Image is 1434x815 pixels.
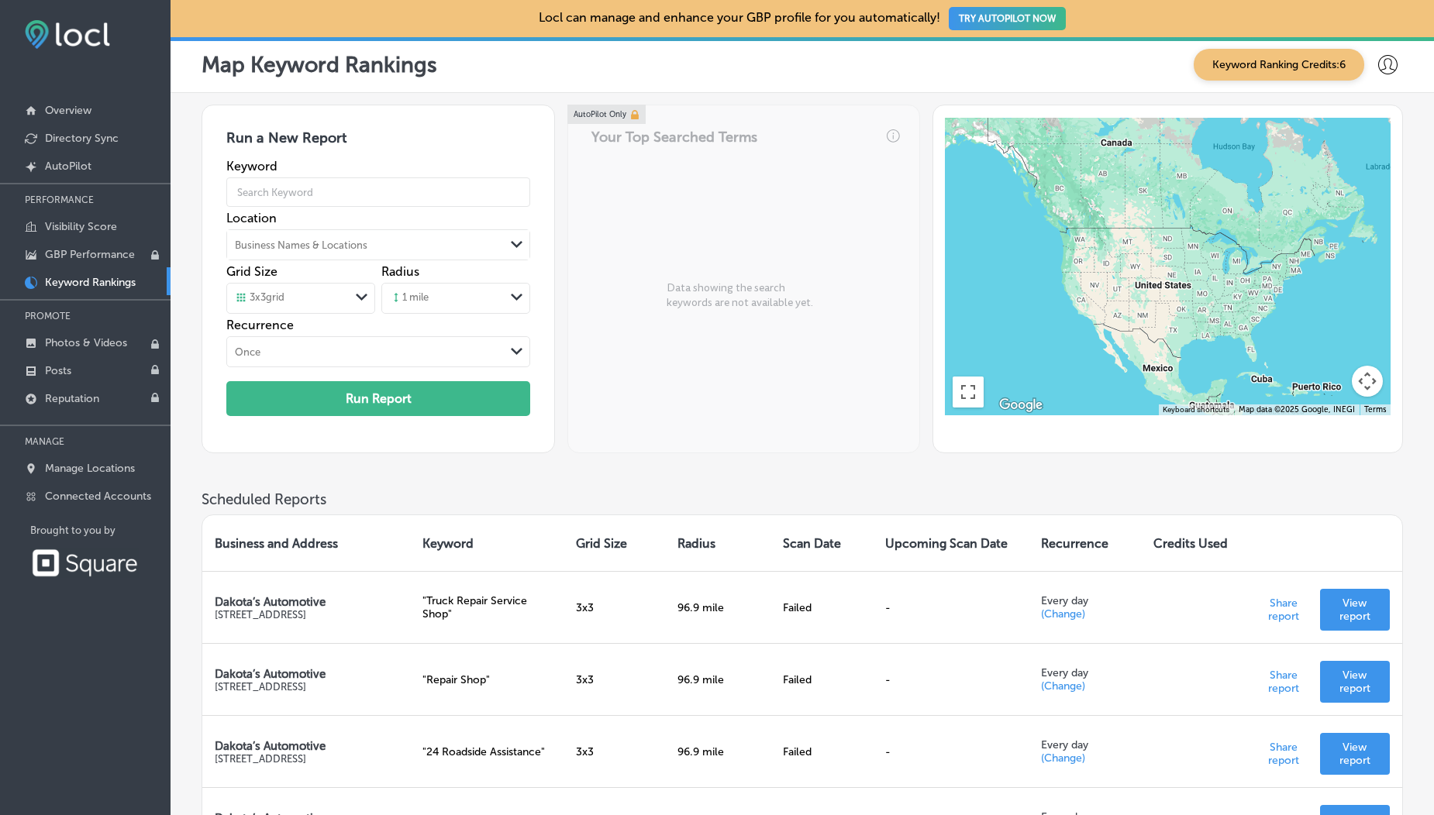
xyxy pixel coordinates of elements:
td: 3 x 3 [564,571,665,643]
td: 96.9 mile [665,571,770,643]
h3: Scheduled Reports [202,490,1403,508]
label: Grid Size [226,264,277,279]
p: Dakota’s Automotive [215,667,398,681]
p: Share report [1260,592,1308,623]
p: View report [1332,741,1377,767]
th: Recurrence [1029,515,1141,571]
td: 3 x 3 [564,715,665,787]
th: Credits Used [1141,515,1247,571]
input: Search Keyword [226,170,530,214]
td: - [873,715,1029,787]
p: Share report [1260,664,1308,695]
p: Share report [1260,736,1308,767]
label: Recurrence [226,318,530,332]
button: Toggle fullscreen view [953,377,984,407]
p: (Change) [1041,607,1085,621]
button: Map camera controls [1352,366,1383,397]
p: Every day [1041,666,1129,679]
button: Keyboard shortcuts [1163,404,1229,415]
p: Visibility Score [45,220,117,233]
p: View report [1332,597,1377,623]
p: Manage Locations [45,462,135,475]
p: Dakota’s Automotive [215,595,398,609]
div: Failed [783,745,860,758]
div: Failed [783,673,860,686]
th: Business and Address [202,515,410,571]
p: " Repair Shop " [422,673,551,686]
label: Keyword [226,159,530,174]
label: Radius [381,264,419,279]
div: 1 mile [390,291,429,305]
p: Photos & Videos [45,336,127,349]
p: Dakota’s Automotive [215,739,398,753]
a: View report [1320,733,1390,775]
th: Radius [665,515,770,571]
img: Square [30,548,139,577]
p: Map Keyword Rankings [202,52,437,77]
p: Every day [1041,738,1129,751]
span: Keyword Ranking Credits: 6 [1194,49,1364,81]
td: 96.9 mile [665,715,770,787]
th: Scan Date [770,515,873,571]
td: - [873,643,1029,715]
p: (Change) [1041,751,1085,765]
div: Failed [783,601,860,614]
p: Connected Accounts [45,490,151,503]
div: Business Names & Locations [235,239,367,251]
td: 96.9 mile [665,643,770,715]
button: Run Report [226,381,530,416]
div: 3 x 3 grid [235,291,284,305]
td: - [873,571,1029,643]
img: fda3e92497d09a02dc62c9cd864e3231.png [25,20,110,49]
p: Posts [45,364,71,377]
p: [STREET_ADDRESS] [215,681,398,693]
h3: Run a New Report [226,129,530,159]
span: Map data ©2025 Google, INEGI [1239,405,1355,414]
img: Google [995,395,1046,415]
th: Grid Size [564,515,665,571]
div: Once [235,346,260,358]
p: AutoPilot [45,160,91,173]
p: GBP Performance [45,248,135,261]
p: Every day [1041,594,1129,607]
a: View report [1320,661,1390,703]
button: TRY AUTOPILOT NOW [949,7,1066,30]
p: Reputation [45,392,99,405]
a: Open this area in Google Maps (opens a new window) [995,395,1046,415]
th: Keyword [410,515,564,571]
p: Keyword Rankings [45,276,136,289]
p: View report [1332,669,1377,695]
p: [STREET_ADDRESS] [215,753,398,765]
th: Upcoming Scan Date [873,515,1029,571]
a: Terms (opens in new tab) [1364,405,1386,414]
p: Overview [45,104,91,117]
p: (Change) [1041,679,1085,693]
p: Directory Sync [45,132,119,145]
a: View report [1320,589,1390,631]
label: Location [226,211,530,225]
td: 3 x 3 [564,643,665,715]
p: [STREET_ADDRESS] [215,609,398,621]
p: " Truck Repair Service Shop " [422,594,551,621]
p: Brought to you by [30,524,171,536]
p: " 24 Roadside Assistance " [422,745,551,758]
